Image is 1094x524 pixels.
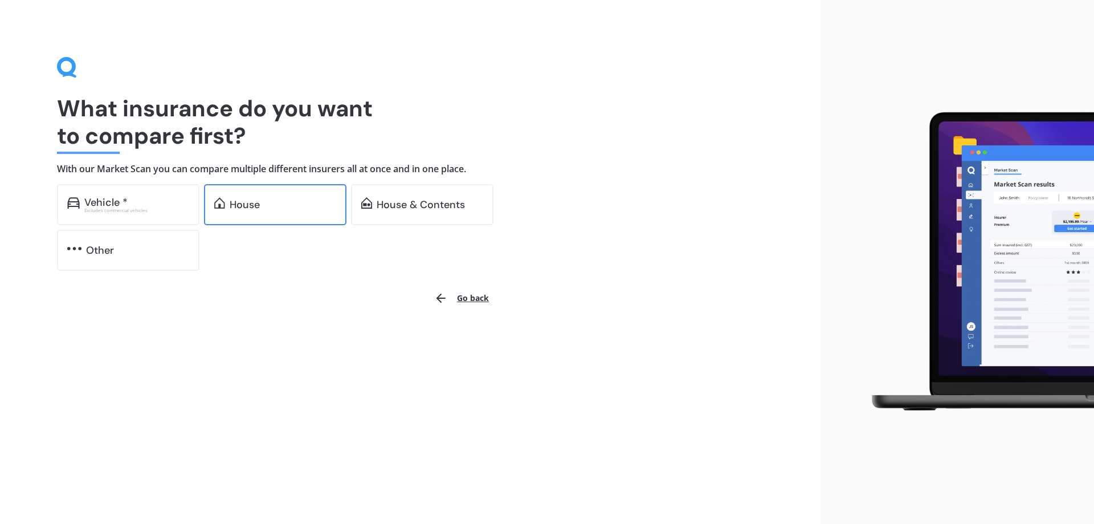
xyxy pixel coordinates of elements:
div: Excludes commercial vehicles [84,208,189,213]
img: home.91c183c226a05b4dc763.svg [214,197,225,209]
img: car.f15378c7a67c060ca3f3.svg [67,197,80,209]
div: Other [86,245,114,256]
button: Go back [427,285,496,312]
div: House & Contents [377,199,465,210]
h4: With our Market Scan you can compare multiple different insurers all at once and in one place. [57,163,764,175]
img: other.81dba5aafe580aa69f38.svg [67,243,81,254]
div: House [230,199,260,210]
img: home-and-contents.b802091223b8502ef2dd.svg [361,197,372,209]
div: Vehicle * [84,197,128,208]
h1: What insurance do you want to compare first? [57,95,764,149]
img: laptop.webp [855,105,1094,419]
